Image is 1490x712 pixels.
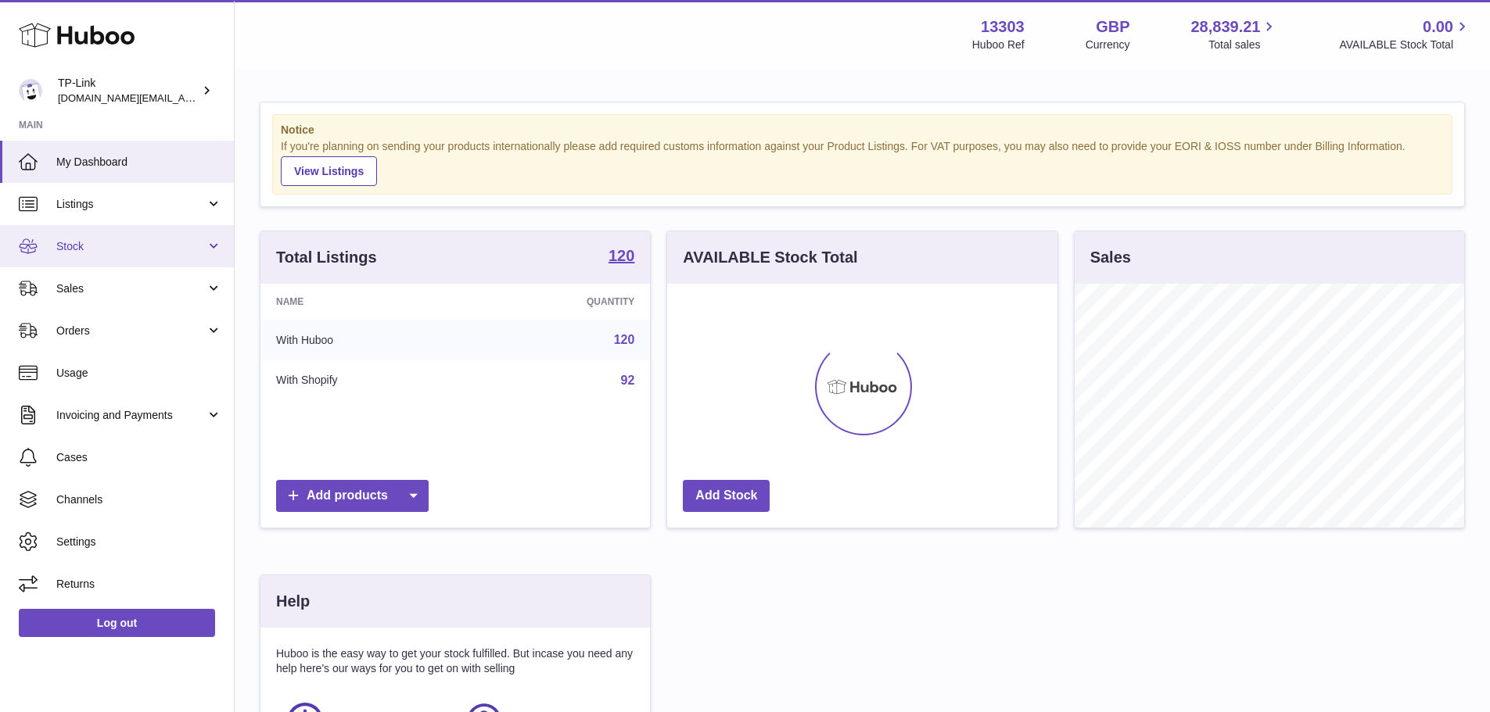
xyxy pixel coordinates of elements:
div: Currency [1086,38,1130,52]
span: My Dashboard [56,155,222,170]
span: Listings [56,197,206,212]
h3: Sales [1090,247,1131,268]
p: Huboo is the easy way to get your stock fulfilled. But incase you need any help here's our ways f... [276,646,634,676]
strong: Notice [281,123,1444,138]
td: With Shopify [260,360,471,401]
a: Add Stock [683,480,770,512]
th: Quantity [471,284,651,320]
span: AVAILABLE Stock Total [1339,38,1471,52]
a: 28,839.21 Total sales [1190,16,1278,52]
div: Huboo Ref [972,38,1025,52]
span: Usage [56,366,222,381]
span: Stock [56,239,206,254]
span: 28,839.21 [1190,16,1260,38]
img: purchase.uk@tp-link.com [19,79,42,102]
span: Orders [56,324,206,338]
span: [DOMAIN_NAME][EMAIL_ADDRESS][DOMAIN_NAME] [58,91,311,104]
a: Log out [19,609,215,637]
div: If you're planning on sending your products internationally please add required customs informati... [281,139,1444,186]
span: Cases [56,450,222,465]
strong: GBP [1096,16,1129,38]
h3: Total Listings [276,247,377,268]
th: Name [260,284,471,320]
strong: 13303 [981,16,1025,38]
span: Channels [56,492,222,507]
span: Returns [56,577,222,592]
strong: 120 [609,248,634,263]
a: 120 [609,248,634,267]
span: Sales [56,281,206,296]
h3: Help [276,591,310,612]
a: View Listings [281,156,377,186]
span: 0.00 [1423,16,1453,38]
a: Add products [276,480,429,512]
h3: AVAILABLE Stock Total [683,247,857,268]
td: With Huboo [260,320,471,360]
span: Invoicing and Payments [56,408,206,423]
span: Total sales [1208,38,1278,52]
div: TP-Link [58,76,199,106]
a: 0.00 AVAILABLE Stock Total [1339,16,1471,52]
a: 120 [614,333,635,346]
span: Settings [56,535,222,549]
a: 92 [621,374,635,387]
